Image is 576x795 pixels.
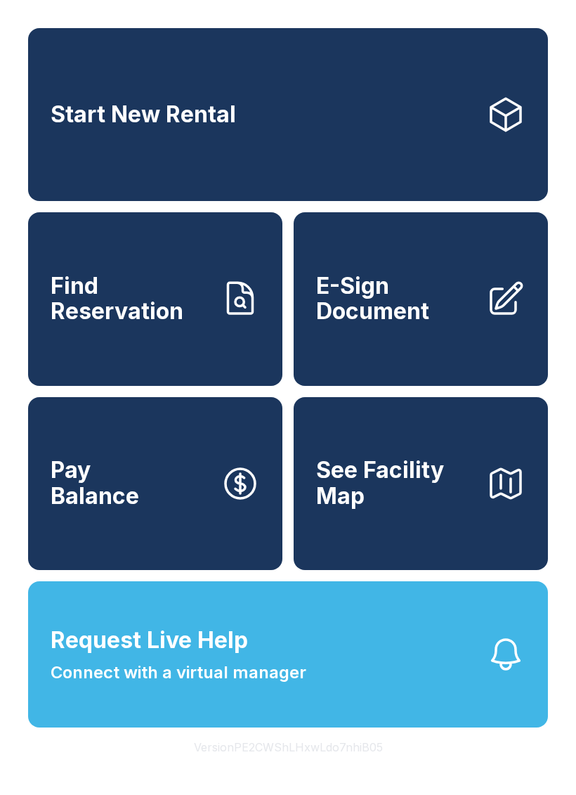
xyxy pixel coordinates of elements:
span: See Facility Map [316,458,475,509]
span: Pay Balance [51,458,139,509]
a: PayBalance [28,397,282,570]
span: E-Sign Document [316,273,475,325]
span: Connect with a virtual manager [51,660,306,685]
button: See Facility Map [294,397,548,570]
span: Find Reservation [51,273,209,325]
button: Request Live HelpConnect with a virtual manager [28,581,548,728]
a: Start New Rental [28,28,548,201]
span: Request Live Help [51,623,248,657]
a: Find Reservation [28,212,282,385]
button: VersionPE2CWShLHxwLdo7nhiB05 [183,728,394,767]
span: Start New Rental [51,102,236,128]
a: E-Sign Document [294,212,548,385]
